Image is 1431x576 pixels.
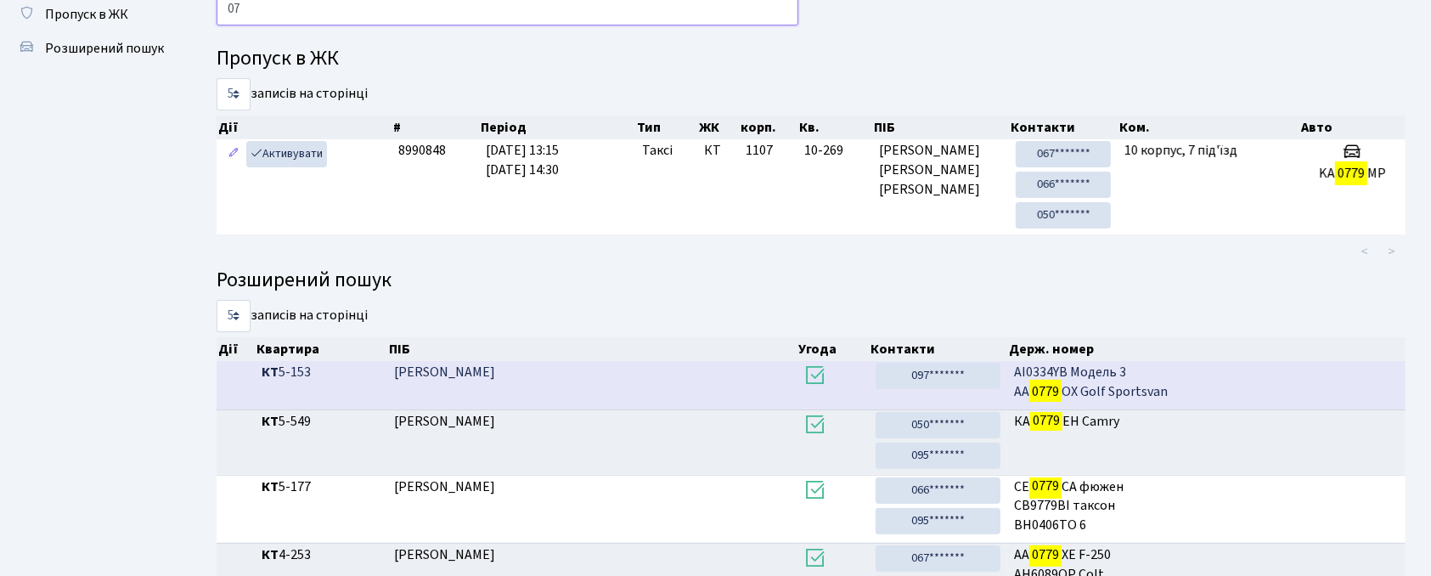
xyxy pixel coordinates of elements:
[879,141,1002,200] span: [PERSON_NAME] [PERSON_NAME] [PERSON_NAME]
[1009,116,1118,139] th: Контакти
[255,337,387,361] th: Квартира
[1029,474,1062,498] mark: 0779
[394,363,495,381] span: [PERSON_NAME]
[1335,161,1367,185] mark: 0779
[869,337,1007,361] th: Контакти
[1014,412,1399,432] span: КА ЕН Camry
[217,78,368,110] label: записів на сторінці
[262,545,380,565] span: 4-253
[697,116,739,139] th: ЖК
[480,116,636,139] th: Період
[1306,166,1399,182] h5: KA MP
[1014,477,1399,536] span: СЕ СА фюжен СВ9779ВІ таксон ВН0406ТО 6
[873,116,1010,139] th: ПІБ
[1029,380,1062,404] mark: 0779
[217,268,1406,293] h4: Розширений пошук
[262,363,279,381] b: КТ
[394,477,495,496] span: [PERSON_NAME]
[45,39,164,58] span: Розширений пошук
[1118,116,1299,139] th: Ком.
[394,545,495,564] span: [PERSON_NAME]
[262,545,279,564] b: КТ
[1014,363,1399,402] span: AI0334YB Модель 3 AA OX Golf Sportsvan
[217,300,368,332] label: записів на сторінці
[262,363,380,382] span: 5-153
[8,31,178,65] a: Розширений пошук
[1124,141,1237,160] span: 10 корпус, 7 під'їзд
[262,412,380,432] span: 5-549
[1299,116,1406,139] th: Авто
[398,141,446,160] span: 8990848
[642,141,673,161] span: Таксі
[223,141,244,167] a: Редагувати
[217,116,392,139] th: Дії
[387,337,797,361] th: ПІБ
[262,477,279,496] b: КТ
[262,412,279,431] b: КТ
[246,141,327,167] a: Активувати
[486,141,559,179] span: [DATE] 13:15 [DATE] 14:30
[704,141,732,161] span: КТ
[1007,337,1406,361] th: Держ. номер
[797,337,869,361] th: Угода
[394,412,495,431] span: [PERSON_NAME]
[1030,409,1062,432] mark: 0779
[392,116,480,139] th: #
[739,116,797,139] th: корп.
[217,337,255,361] th: Дії
[797,116,872,139] th: Кв.
[45,5,128,24] span: Пропуск в ЖК
[217,300,251,332] select: записів на сторінці
[1029,543,1062,567] mark: 0779
[746,141,773,160] span: 1107
[262,477,380,497] span: 5-177
[635,116,697,139] th: Тип
[217,78,251,110] select: записів на сторінці
[804,141,865,161] span: 10-269
[217,47,1406,71] h4: Пропуск в ЖК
